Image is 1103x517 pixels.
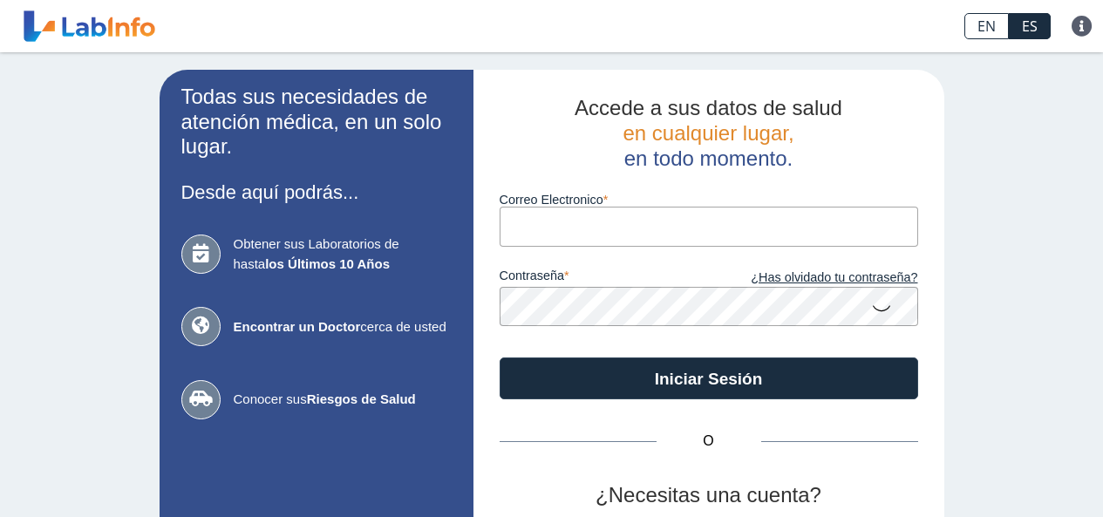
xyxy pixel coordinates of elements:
[964,13,1009,39] a: EN
[234,390,452,410] span: Conocer sus
[500,483,918,508] h2: ¿Necesitas una cuenta?
[709,269,918,288] a: ¿Has olvidado tu contraseña?
[575,96,842,119] span: Accede a sus datos de salud
[500,193,918,207] label: Correo Electronico
[307,391,416,406] b: Riesgos de Salud
[234,235,452,274] span: Obtener sus Laboratorios de hasta
[1009,13,1051,39] a: ES
[181,181,452,203] h3: Desde aquí podrás...
[623,121,793,145] span: en cualquier lugar,
[234,317,452,337] span: cerca de usted
[500,269,709,288] label: contraseña
[181,85,452,160] h2: Todas sus necesidades de atención médica, en un solo lugar.
[265,256,390,271] b: los Últimos 10 Años
[624,146,793,170] span: en todo momento.
[234,319,361,334] b: Encontrar un Doctor
[500,357,918,399] button: Iniciar Sesión
[657,431,761,452] span: O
